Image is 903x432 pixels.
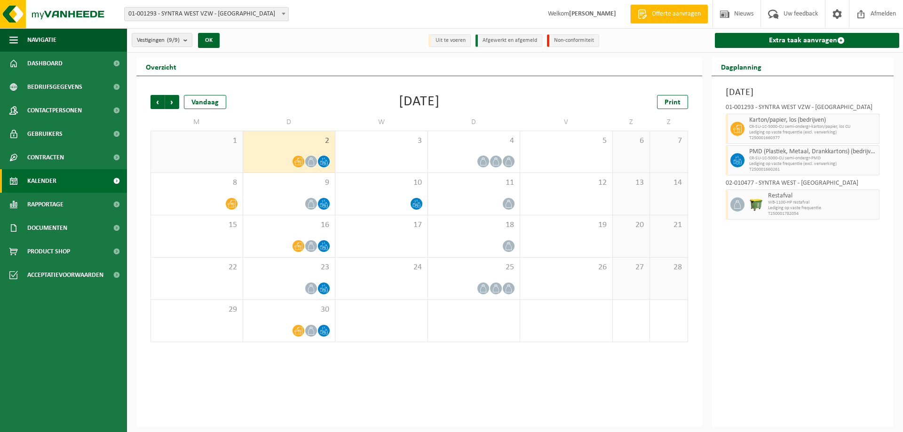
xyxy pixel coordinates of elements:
a: Extra taak aanvragen [715,33,900,48]
td: D [243,114,336,131]
span: 20 [618,220,645,230]
span: 6 [618,136,645,146]
span: Lediging op vaste frequentie (excl. verwerking) [749,161,877,167]
button: OK [198,33,220,48]
span: 29 [156,305,238,315]
span: Contactpersonen [27,99,82,122]
span: Lediging op vaste frequentie [768,205,877,211]
td: V [520,114,613,131]
span: Restafval [768,192,877,200]
span: WB-1100-HP restafval [768,200,877,205]
span: Volgende [165,95,179,109]
li: Afgewerkt en afgemeld [475,34,542,47]
span: CR-SU-1C-5000-CU semi-ondergr-karton/papier, los CU [749,124,877,130]
span: 15 [156,220,238,230]
a: Offerte aanvragen [630,5,708,24]
td: M [150,114,243,131]
span: Acceptatievoorwaarden [27,263,103,287]
span: Print [665,99,681,106]
span: 30 [248,305,331,315]
div: 02-010477 - SYNTRA WEST - [GEOGRAPHIC_DATA] [726,180,880,189]
span: 28 [655,262,682,273]
span: CR-SU-1C-5000-CU semi-ondergr-PMD [749,156,877,161]
h2: Overzicht [136,57,186,76]
span: 8 [156,178,238,188]
span: 27 [618,262,645,273]
span: Documenten [27,216,67,240]
h3: [DATE] [726,86,880,100]
a: Print [657,95,688,109]
span: 01-001293 - SYNTRA WEST VZW - SINT-MICHIELS [124,7,289,21]
span: 1 [156,136,238,146]
span: 4 [433,136,515,146]
span: 13 [618,178,645,188]
td: D [428,114,521,131]
span: 19 [525,220,608,230]
span: T250001660261 [749,167,877,173]
td: W [335,114,428,131]
span: 7 [655,136,682,146]
td: Z [650,114,688,131]
span: 26 [525,262,608,273]
span: 9 [248,178,331,188]
span: 17 [340,220,423,230]
span: Karton/papier, los (bedrijven) [749,117,877,124]
div: Vandaag [184,95,226,109]
span: Offerte aanvragen [650,9,703,19]
span: Kalender [27,169,56,193]
span: Contracten [27,146,64,169]
span: T250001660377 [749,135,877,141]
span: 14 [655,178,682,188]
span: 25 [433,262,515,273]
span: 16 [248,220,331,230]
span: 23 [248,262,331,273]
span: Vorige [150,95,165,109]
span: Lediging op vaste frequentie (excl. verwerking) [749,130,877,135]
span: 24 [340,262,423,273]
td: Z [613,114,650,131]
span: PMD (Plastiek, Metaal, Drankkartons) (bedrijven) [749,148,877,156]
span: 2 [248,136,331,146]
strong: [PERSON_NAME] [569,10,616,17]
span: Navigatie [27,28,56,52]
span: Gebruikers [27,122,63,146]
h2: Dagplanning [712,57,771,76]
img: WB-1100-HPE-GN-50 [749,197,763,212]
li: Non-conformiteit [547,34,599,47]
span: 22 [156,262,238,273]
span: Product Shop [27,240,70,263]
span: Dashboard [27,52,63,75]
span: Vestigingen [137,33,180,47]
span: 12 [525,178,608,188]
span: 21 [655,220,682,230]
div: 01-001293 - SYNTRA WEST VZW - [GEOGRAPHIC_DATA] [726,104,880,114]
span: 3 [340,136,423,146]
span: 18 [433,220,515,230]
span: T250001782054 [768,211,877,217]
span: Rapportage [27,193,63,216]
span: 11 [433,178,515,188]
span: Bedrijfsgegevens [27,75,82,99]
span: 10 [340,178,423,188]
count: (9/9) [167,37,180,43]
span: 01-001293 - SYNTRA WEST VZW - SINT-MICHIELS [125,8,288,21]
button: Vestigingen(9/9) [132,33,192,47]
span: 5 [525,136,608,146]
div: [DATE] [399,95,440,109]
li: Uit te voeren [428,34,471,47]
